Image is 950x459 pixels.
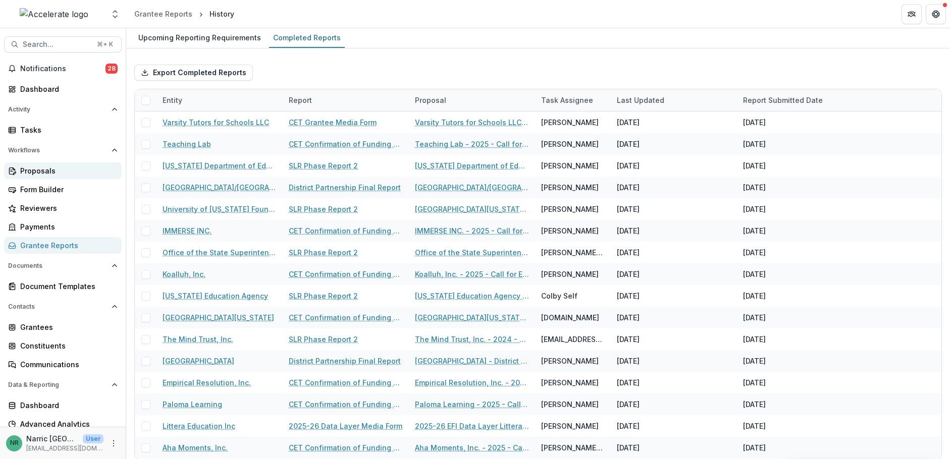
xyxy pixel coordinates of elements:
div: Payments [20,221,114,232]
div: Proposal [409,89,535,111]
span: Notifications [20,65,105,73]
div: Grantees [20,322,114,332]
button: Search... [4,36,122,52]
img: Accelerate logo [20,8,88,20]
a: Grantee Reports [130,7,196,21]
span: Data & Reporting [8,381,108,388]
button: Export Completed Reports [134,65,253,81]
a: [US_STATE] Department of Education - 2024 - States Leading Recovery (SLR) Grant Application 24-25 [415,160,529,171]
span: Search... [23,40,91,49]
div: Report Submitted Date [737,89,863,111]
div: [DATE] [617,117,640,128]
div: Proposal [409,95,452,105]
div: [DATE] [617,356,640,366]
div: [PERSON_NAME] [541,269,599,279]
a: The Mind Trust, Inc. - 2024 - States Leading Recovery (SLR) Grant Application 24-25 [415,334,529,345]
div: [PERSON_NAME] [541,139,599,149]
div: [DATE] [617,377,640,388]
a: Communications [4,356,122,373]
a: CET Confirmation of Funding Level [289,225,403,236]
div: Grantee Reports [20,240,114,251]
div: [DATE] [743,117,766,128]
div: [PERSON_NAME] [541,377,599,388]
a: IMMERSE INC. - 2025 - Call for Effective Technology Grant Application [415,225,529,236]
a: Completed Reports [269,28,345,48]
div: [DATE] [743,139,766,149]
a: Empirical Resolution, Inc. - 2025 - Call for Effective Technology Grant Application [415,377,529,388]
div: [DATE] [617,312,640,323]
a: Empirical Resolution, Inc. [163,377,251,388]
div: [DOMAIN_NAME] [541,312,599,323]
div: Document Templates [20,281,114,292]
a: SLR Phase Report 2 [289,247,358,258]
a: [GEOGRAPHIC_DATA]/[GEOGRAPHIC_DATA] [163,182,277,193]
div: Dashboard [20,400,114,411]
div: Completed Reports [269,30,345,45]
div: [DATE] [743,247,766,258]
div: [DATE] [743,442,766,453]
button: Partners [902,4,922,24]
a: Grantee Reports [4,237,122,254]
div: Proposals [20,165,114,176]
a: [US_STATE] Department of Education [163,160,277,171]
a: Teaching Lab [163,139,211,149]
div: [DATE] [617,204,640,214]
a: [US_STATE] Education Agency - 2024 - States Leading Recovery (SLR) Grant Application 24-25 [415,291,529,301]
a: CET Confirmation of Funding Level [289,377,403,388]
span: 28 [105,64,118,74]
div: [DATE] [743,421,766,431]
a: [GEOGRAPHIC_DATA]/[GEOGRAPHIC_DATA] - District grants [415,182,529,193]
a: Proposals [4,162,122,179]
div: [DATE] [617,421,640,431]
a: [GEOGRAPHIC_DATA][US_STATE] [163,312,274,323]
a: District Partnership Final Report [289,182,401,193]
div: [DATE] [743,334,766,345]
a: [GEOGRAPHIC_DATA][US_STATE] - 2025 - Call for Effective Technology Grant Application [415,312,529,323]
div: ⌘ + K [95,39,115,50]
div: Narric Rome [10,440,19,446]
a: Form Builder [4,181,122,198]
button: More [108,437,120,449]
a: Koalluh, Inc. - 2025 - Call for Effective Technology Grant Application [415,269,529,279]
div: Reviewers [20,203,114,213]
a: CET Grantee Media Form [289,117,377,128]
div: Colby Self [541,291,577,301]
div: [PERSON_NAME][EMAIL_ADDRESS][PERSON_NAME][DOMAIN_NAME] [541,247,605,258]
div: Entity [156,89,283,111]
span: Workflows [8,147,108,154]
div: [DATE] [743,291,766,301]
div: Entity [156,95,188,105]
span: Activity [8,106,108,113]
div: [DATE] [743,269,766,279]
div: [DATE] [743,225,766,236]
a: Constituents [4,337,122,354]
a: Varsity Tutors for Schools LLC [163,117,269,128]
div: [DATE] [617,334,640,345]
div: Dashboard [20,84,114,94]
div: [DATE] [617,139,640,149]
a: CET Confirmation of Funding Level [289,442,403,453]
a: [GEOGRAPHIC_DATA] - District grants [415,356,529,366]
a: Dashboard [4,397,122,414]
div: [DATE] [743,182,766,193]
a: The Mind Trust, Inc. [163,334,233,345]
div: Upcoming Reporting Requirements [134,30,265,45]
button: Open entity switcher [108,4,122,24]
a: CET Confirmation of Funding Level [289,312,403,323]
a: SLR Phase Report 2 [289,334,358,345]
button: Open Workflows [4,142,122,158]
a: Payments [4,218,122,235]
div: [DATE] [743,160,766,171]
button: Open Contacts [4,299,122,315]
a: Office of the State Superintendent of Education - 2024 - States Leading Recovery (SLR) Grant Appl... [415,247,529,258]
div: Report [283,95,318,105]
div: Grantee Reports [134,9,192,19]
a: Upcoming Reporting Requirements [134,28,265,48]
a: CET Confirmation of Funding Level [289,139,403,149]
a: Littera Education Inc [163,421,235,431]
div: [DATE] [617,291,640,301]
div: [PERSON_NAME] [541,182,599,193]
